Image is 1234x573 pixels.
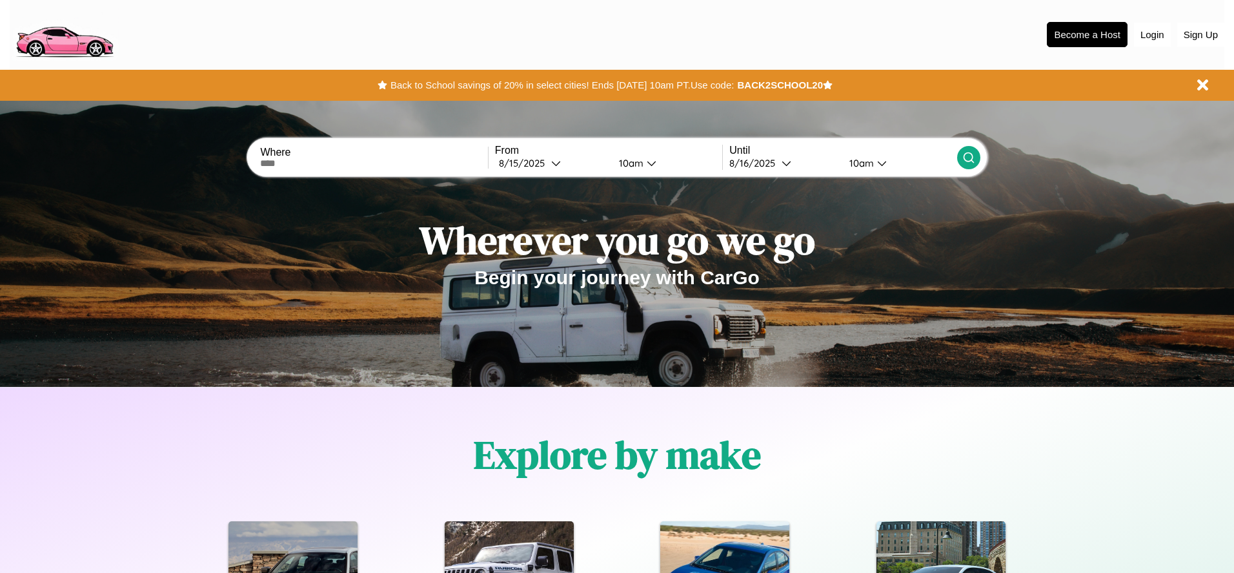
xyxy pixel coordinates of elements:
div: 10am [843,157,877,169]
button: Become a Host [1047,22,1128,47]
div: 10am [612,157,647,169]
img: logo [10,6,119,61]
b: BACK2SCHOOL20 [737,79,823,90]
h1: Explore by make [474,428,761,481]
label: Until [729,145,956,156]
button: Sign Up [1177,23,1224,47]
label: Where [260,147,487,158]
label: From [495,145,722,156]
button: 10am [839,156,956,170]
button: Login [1134,23,1171,47]
div: 8 / 16 / 2025 [729,157,782,169]
div: 8 / 15 / 2025 [499,157,551,169]
button: 8/15/2025 [495,156,609,170]
button: 10am [609,156,722,170]
button: Back to School savings of 20% in select cities! Ends [DATE] 10am PT.Use code: [387,76,737,94]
